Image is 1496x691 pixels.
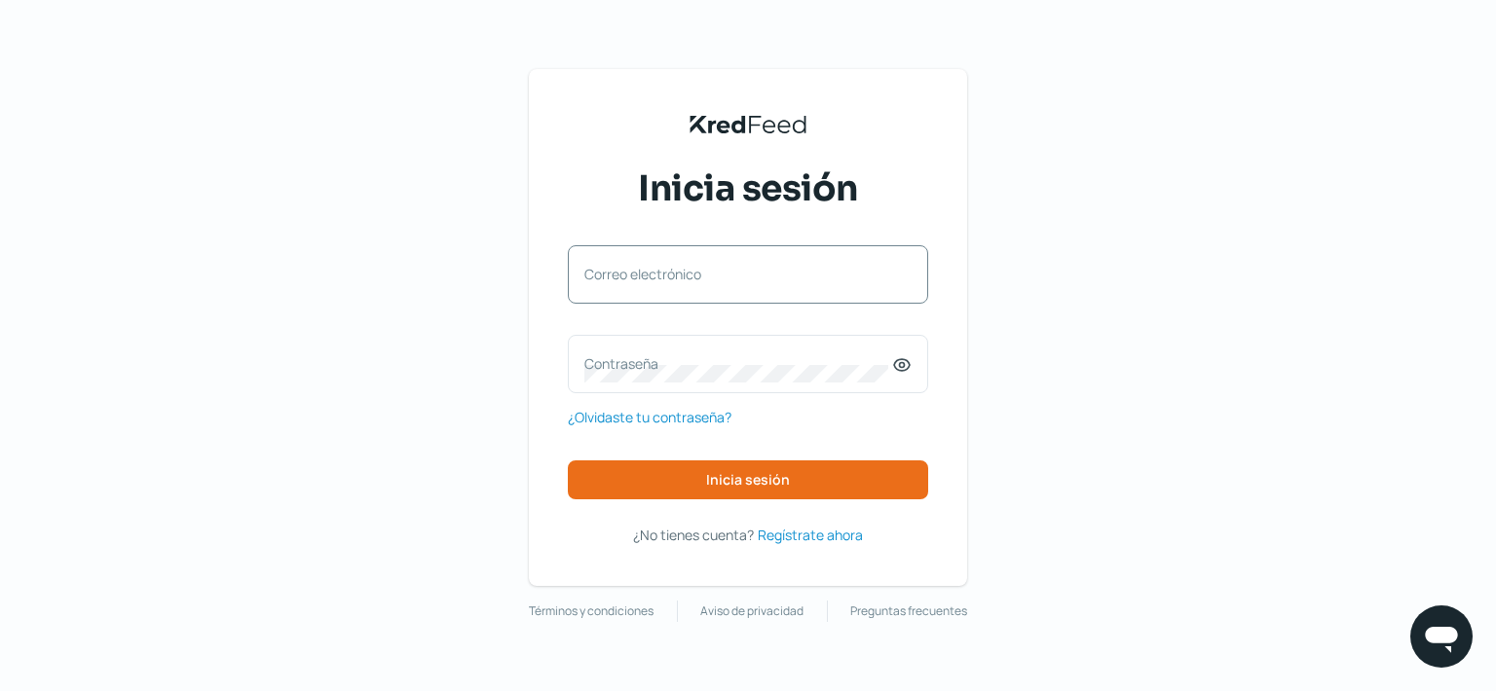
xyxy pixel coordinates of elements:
[706,473,790,487] span: Inicia sesión
[1422,617,1461,656] img: chatIcon
[584,265,892,283] label: Correo electrónico
[638,164,858,213] span: Inicia sesión
[700,600,804,622] a: Aviso de privacidad
[758,523,863,547] a: Regístrate ahora
[584,354,892,373] label: Contraseña
[850,600,967,622] a: Preguntas frecuentes
[529,600,654,622] a: Términos y condiciones
[568,460,928,499] button: Inicia sesión
[633,526,754,544] span: ¿No tienes cuenta?
[568,405,731,429] a: ¿Olvidaste tu contraseña?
